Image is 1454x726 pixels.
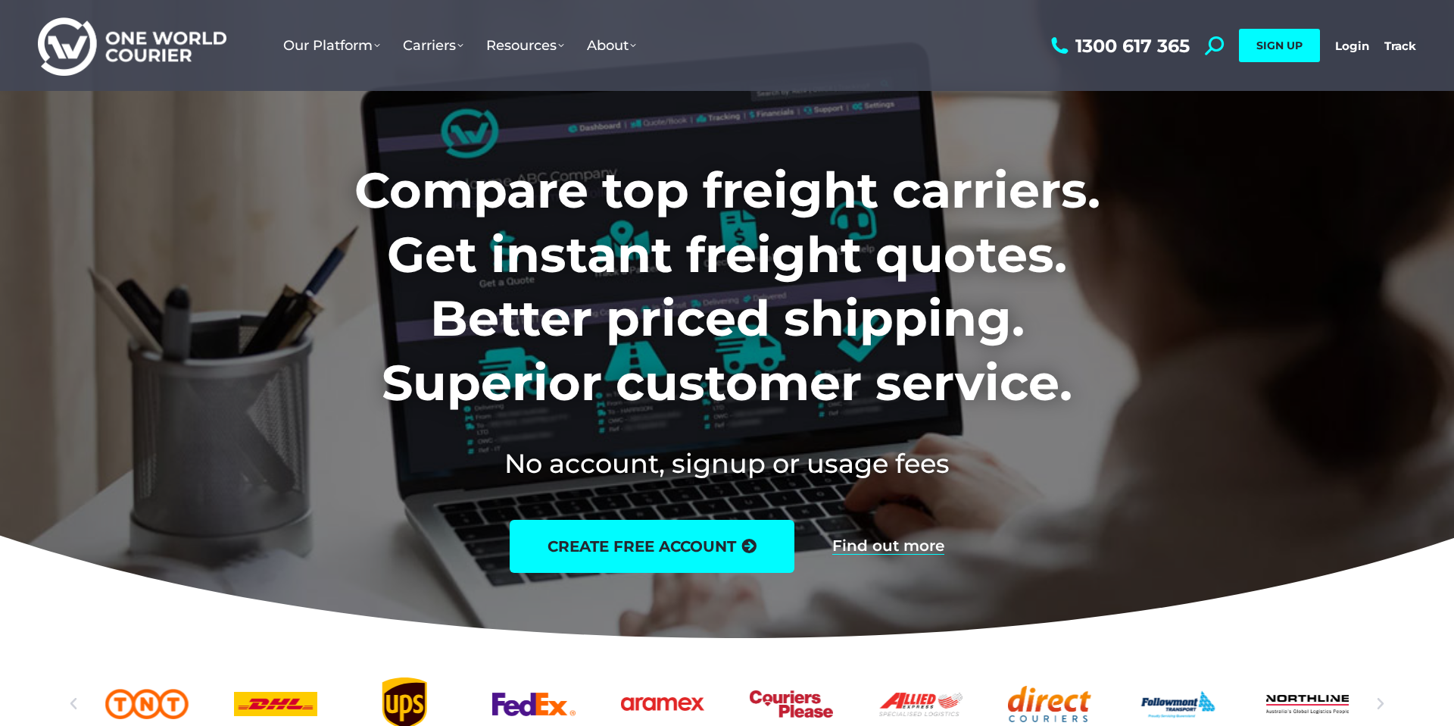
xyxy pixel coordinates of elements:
span: Carriers [403,37,463,54]
span: Our Platform [283,37,380,54]
a: Resources [475,22,576,69]
a: About [576,22,647,69]
a: Find out more [832,538,944,555]
h1: Compare top freight carriers. Get instant freight quotes. Better priced shipping. Superior custom... [254,158,1200,415]
a: create free account [510,520,794,573]
a: Track [1384,39,1416,53]
a: SIGN UP [1239,29,1320,62]
h2: No account, signup or usage fees [254,445,1200,482]
a: Our Platform [272,22,392,69]
a: Login [1335,39,1369,53]
a: 1300 617 365 [1047,36,1190,55]
span: Resources [486,37,564,54]
span: About [587,37,636,54]
a: Carriers [392,22,475,69]
span: SIGN UP [1256,39,1303,52]
img: One World Courier [38,15,226,77]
